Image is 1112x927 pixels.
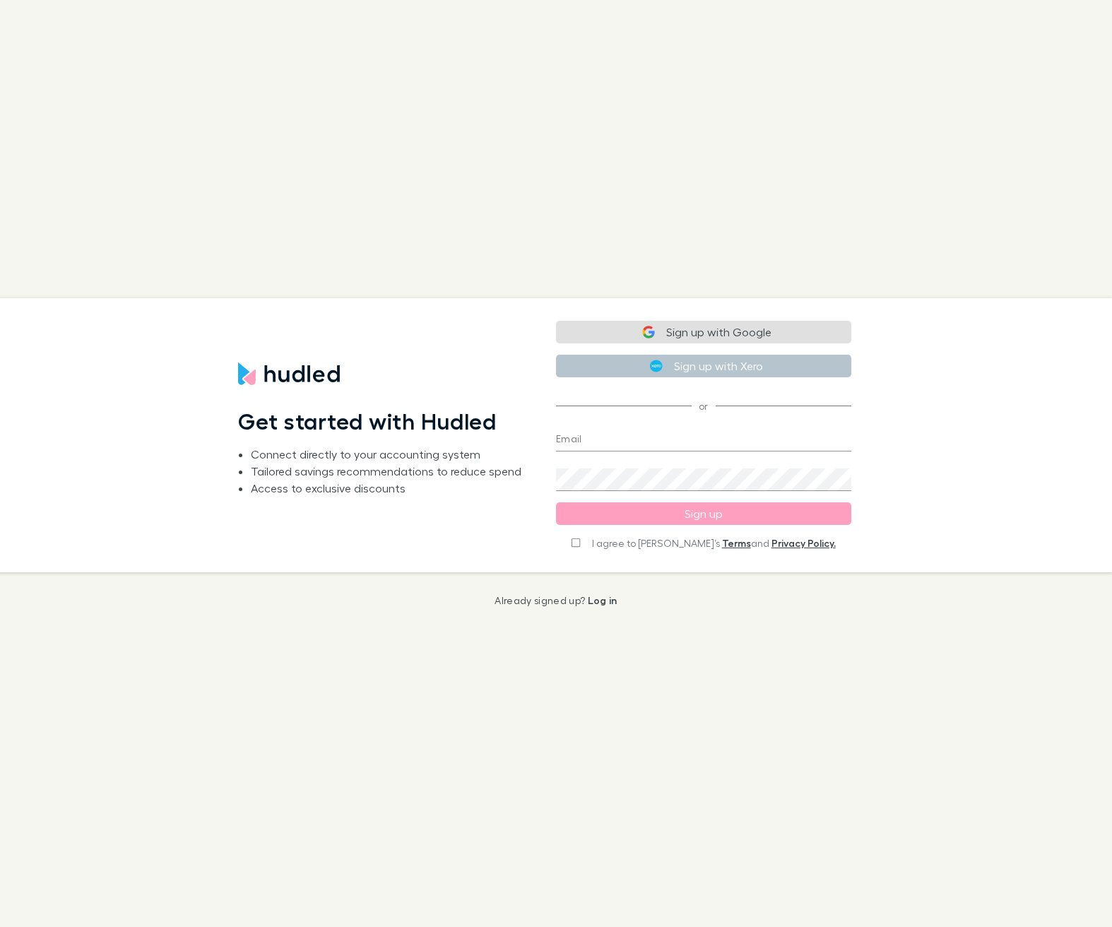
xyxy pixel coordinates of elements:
[650,360,663,372] img: Xero's logo
[588,594,617,606] a: Log in
[495,595,617,606] p: Already signed up?
[771,537,836,549] a: Privacy Policy.
[722,537,751,549] a: Terms
[238,408,497,435] h1: Get started with Hudled
[251,446,521,463] li: Connect directly to your accounting system
[592,536,836,550] span: I agree to [PERSON_NAME]’s and
[251,463,521,480] li: Tailored savings recommendations to reduce spend
[556,355,851,377] button: Sign up with Xero
[556,502,851,525] button: Sign up
[642,326,655,338] img: Google logo
[251,480,521,497] li: Access to exclusive discounts
[238,362,340,385] img: Hudled's Logo
[556,321,851,343] button: Sign up with Google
